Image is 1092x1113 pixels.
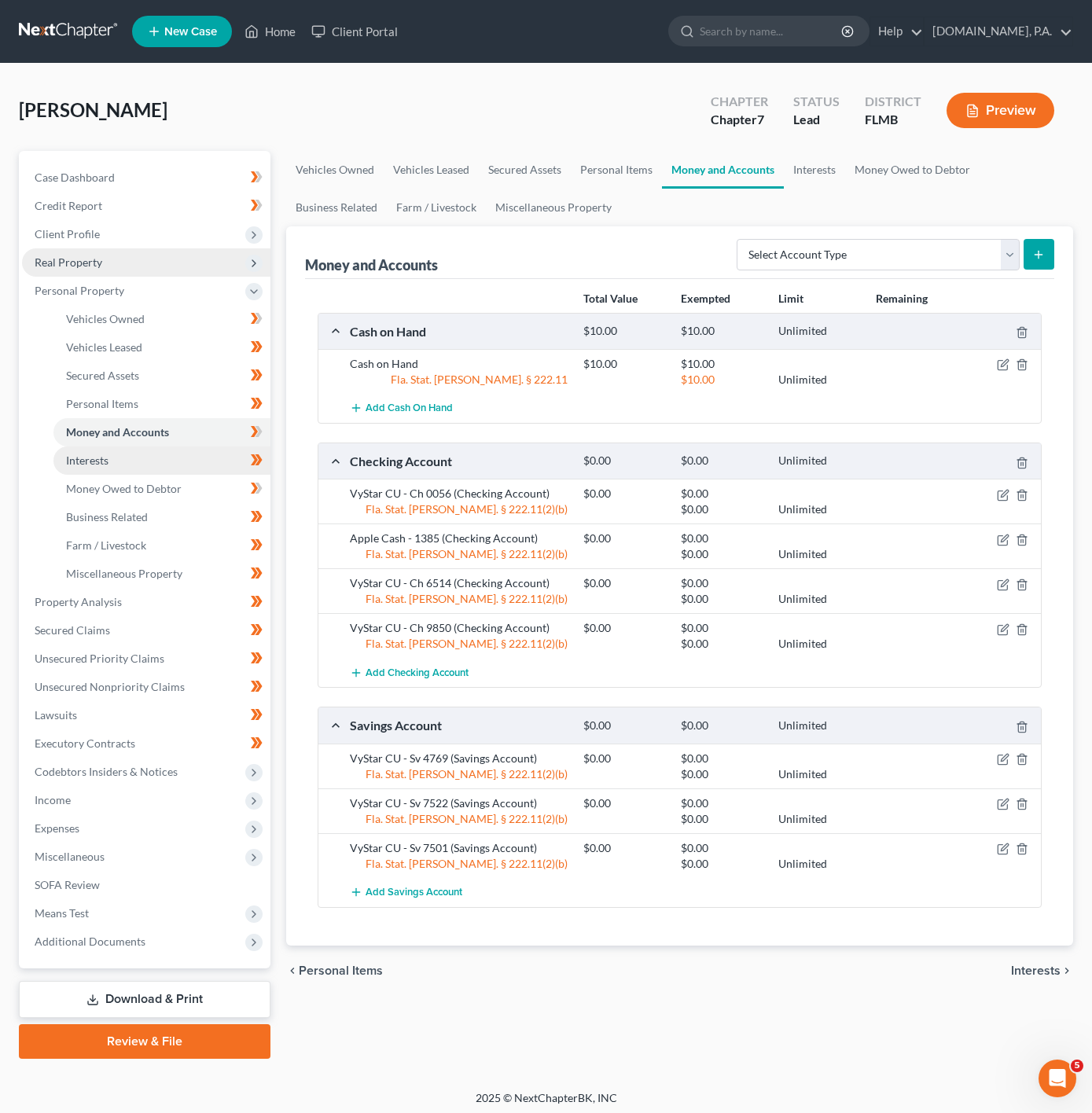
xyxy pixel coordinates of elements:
[342,636,575,652] div: Fla. Stat. [PERSON_NAME]. § 222.11(2)(b)
[35,284,124,297] span: Personal Property
[673,575,770,591] div: $0.00
[342,453,575,469] div: Checking Account
[770,718,868,733] div: Unlimited
[1011,964,1061,977] span: Interests
[53,362,270,390] a: Secured Assets
[286,151,384,189] a: Vehicles Owned
[342,620,575,636] div: VyStar CU - Ch 9850 (Checking Account)
[673,766,770,782] div: $0.00
[342,546,575,562] div: Fla. Stat. [PERSON_NAME]. § 222.11(2)(b)
[342,356,575,372] div: Cash on Hand
[35,736,135,750] span: Executory Contracts
[53,418,270,446] a: Money and Accounts
[770,766,868,782] div: Unlimited
[673,811,770,827] div: $0.00
[673,718,770,733] div: $0.00
[35,255,102,269] span: Real Property
[342,531,575,546] div: Apple Cash - 1385 (Checking Account)
[770,856,868,872] div: Unlimited
[22,701,270,729] a: Lawsuits
[19,98,167,121] span: [PERSON_NAME]
[35,906,89,920] span: Means Test
[1061,964,1073,977] i: chevron_right
[342,575,575,591] div: VyStar CU - Ch 6514 (Checking Account)
[342,323,575,340] div: Cash on Hand
[571,151,662,189] a: Personal Items
[342,717,575,733] div: Savings Account
[237,17,303,46] a: Home
[575,486,673,501] div: $0.00
[66,312,145,325] span: Vehicles Owned
[35,850,105,863] span: Miscellaneous
[575,620,673,636] div: $0.00
[342,486,575,501] div: VyStar CU - Ch 0056 (Checking Account)
[342,766,575,782] div: Fla. Stat. [PERSON_NAME]. § 222.11(2)(b)
[342,591,575,607] div: Fla. Stat. [PERSON_NAME]. § 222.11(2)(b)
[342,795,575,811] div: VyStar CU - Sv 7522 (Savings Account)
[35,171,115,184] span: Case Dashboard
[1039,1060,1076,1097] iframe: Intercom live chat
[1071,1060,1083,1072] span: 5
[35,227,100,241] span: Client Profile
[35,680,185,693] span: Unsecured Nonpriority Claims
[35,623,110,637] span: Secured Claims
[865,111,921,129] div: FLMB
[366,886,462,898] span: Add Savings Account
[387,189,486,226] a: Farm / Livestock
[164,26,217,38] span: New Case
[66,340,142,354] span: Vehicles Leased
[711,93,768,111] div: Chapter
[757,112,764,127] span: 7
[778,292,803,305] strong: Limit
[342,751,575,766] div: VyStar CU - Sv 4769 (Savings Account)
[865,93,921,111] div: District
[350,878,462,907] button: Add Savings Account
[770,591,868,607] div: Unlimited
[575,356,673,372] div: $10.00
[384,151,479,189] a: Vehicles Leased
[583,292,638,305] strong: Total Value
[53,333,270,362] a: Vehicles Leased
[575,531,673,546] div: $0.00
[53,305,270,333] a: Vehicles Owned
[350,394,453,423] button: Add Cash on Hand
[711,111,768,129] div: Chapter
[673,840,770,856] div: $0.00
[35,708,77,722] span: Lawsuits
[53,503,270,531] a: Business Related
[22,673,270,701] a: Unsecured Nonpriority Claims
[53,560,270,588] a: Miscellaneous Property
[575,324,673,339] div: $10.00
[673,546,770,562] div: $0.00
[286,964,383,977] button: chevron_left Personal Items
[366,402,453,415] span: Add Cash on Hand
[53,390,270,418] a: Personal Items
[22,729,270,758] a: Executory Contracts
[673,454,770,468] div: $0.00
[1011,964,1073,977] button: Interests chevron_right
[575,575,673,591] div: $0.00
[770,501,868,517] div: Unlimited
[66,538,146,552] span: Farm / Livestock
[66,567,182,580] span: Miscellaneous Property
[770,454,868,468] div: Unlimited
[673,795,770,811] div: $0.00
[673,751,770,766] div: $0.00
[770,636,868,652] div: Unlimited
[662,151,784,189] a: Money and Accounts
[53,531,270,560] a: Farm / Livestock
[299,964,383,977] span: Personal Items
[575,840,673,856] div: $0.00
[925,17,1072,46] a: [DOMAIN_NAME], P.A.
[770,811,868,827] div: Unlimited
[845,151,980,189] a: Money Owed to Debtor
[870,17,923,46] a: Help
[673,856,770,872] div: $0.00
[793,93,840,111] div: Status
[286,964,299,977] i: chevron_left
[66,454,108,467] span: Interests
[35,652,164,665] span: Unsecured Priority Claims
[22,645,270,673] a: Unsecured Priority Claims
[673,501,770,517] div: $0.00
[479,151,571,189] a: Secured Assets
